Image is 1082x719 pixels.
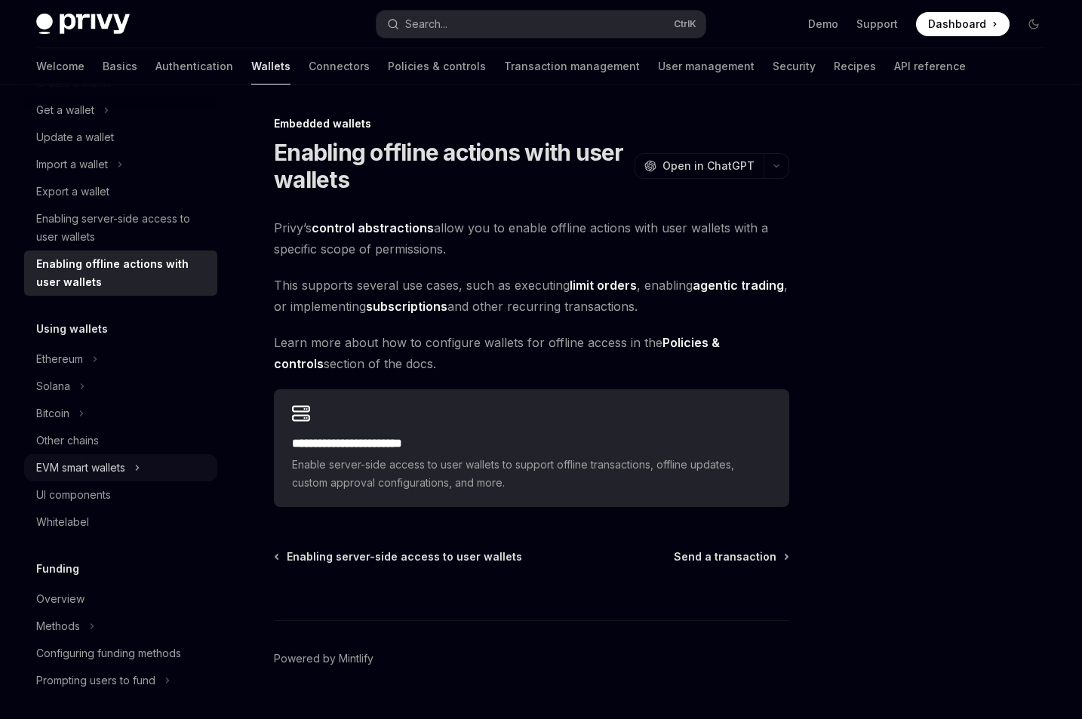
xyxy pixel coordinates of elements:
h5: Using wallets [36,320,108,338]
div: Overview [36,590,85,608]
span: Enabling server-side access to user wallets [287,549,522,564]
button: Toggle dark mode [1022,12,1046,36]
strong: agentic trading [693,278,784,293]
div: Import a wallet [36,155,108,174]
a: Enabling server-side access to user wallets [275,549,522,564]
a: Policies & controls [388,48,486,84]
button: Toggle Solana section [24,373,217,400]
div: Search... [405,15,447,33]
button: Toggle Bitcoin section [24,400,217,427]
div: Bitcoin [36,404,69,422]
a: control abstractions [312,220,434,236]
span: Ctrl K [674,18,696,30]
button: Toggle Get a wallet section [24,97,217,124]
div: Update a wallet [36,128,114,146]
div: Enabling server-side access to user wallets [36,210,208,246]
h1: Enabling offline actions with user wallets [274,139,629,193]
div: Other chains [36,432,99,450]
a: Basics [103,48,137,84]
span: This supports several use cases, such as executing , enabling , or implementing and other recurri... [274,275,789,317]
a: Welcome [36,48,85,84]
a: Wallets [251,48,290,84]
button: Toggle Prompting users to fund section [24,667,217,694]
a: Connectors [309,48,370,84]
div: Configuring funding methods [36,644,181,662]
button: Toggle Methods section [24,613,217,640]
div: Enabling offline actions with user wallets [36,255,208,291]
span: Dashboard [928,17,986,32]
span: Enable server-side access to user wallets to support offline transactions, offline updates, custo... [292,456,771,492]
a: Support [856,17,898,32]
a: Authentication [155,48,233,84]
a: Export a wallet [24,178,217,205]
a: Send a transaction [674,549,788,564]
a: Enabling server-side access to user wallets [24,205,217,250]
a: Update a wallet [24,124,217,151]
a: Recipes [834,48,876,84]
a: Whitelabel [24,509,217,536]
div: Methods [36,617,80,635]
button: Open in ChatGPT [635,153,764,179]
strong: subscriptions [366,299,447,314]
button: Toggle Ethereum section [24,346,217,373]
span: Privy’s allow you to enable offline actions with user wallets with a specific scope of permissions. [274,217,789,260]
a: Dashboard [916,12,1010,36]
a: Other chains [24,427,217,454]
div: Prompting users to fund [36,671,155,690]
img: dark logo [36,14,130,35]
button: Toggle Import a wallet section [24,151,217,178]
span: Send a transaction [674,549,776,564]
strong: limit orders [570,278,637,293]
a: Enabling offline actions with user wallets [24,250,217,296]
a: Powered by Mintlify [274,651,373,666]
span: Open in ChatGPT [662,158,755,174]
div: Ethereum [36,350,83,368]
a: User management [658,48,755,84]
a: Configuring funding methods [24,640,217,667]
div: EVM smart wallets [36,459,125,477]
div: Embedded wallets [274,116,789,131]
a: Overview [24,585,217,613]
div: Whitelabel [36,513,89,531]
a: UI components [24,481,217,509]
div: Get a wallet [36,101,94,119]
button: Open search [377,11,705,38]
a: API reference [894,48,966,84]
h5: Funding [36,560,79,578]
div: Export a wallet [36,183,109,201]
a: **** **** **** **** ****Enable server-side access to user wallets to support offline transactions... [274,389,789,507]
a: Transaction management [504,48,640,84]
a: Demo [808,17,838,32]
div: UI components [36,486,111,504]
a: Security [773,48,816,84]
div: Solana [36,377,70,395]
button: Toggle EVM smart wallets section [24,454,217,481]
span: Learn more about how to configure wallets for offline access in the section of the docs. [274,332,789,374]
